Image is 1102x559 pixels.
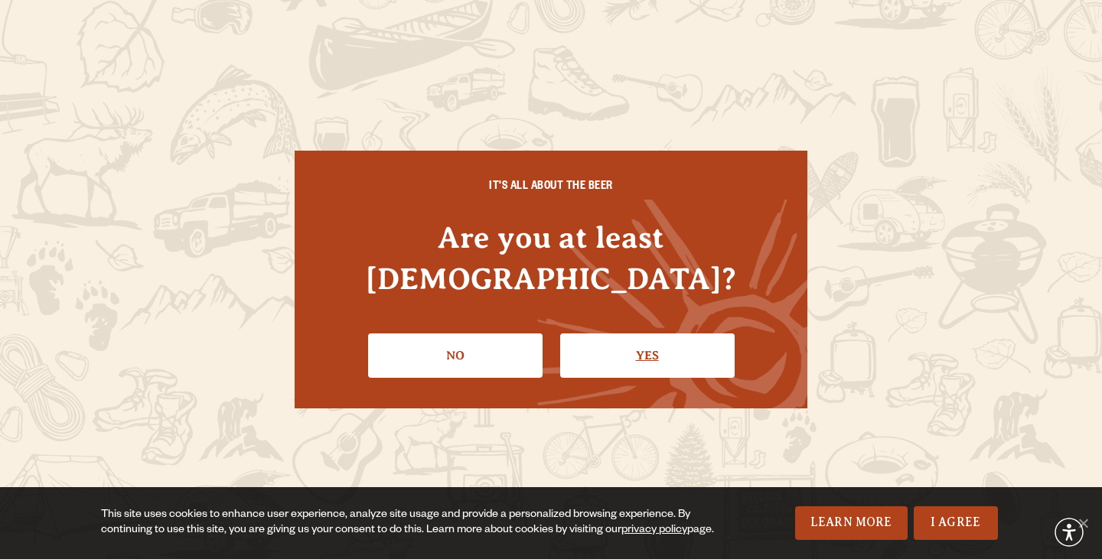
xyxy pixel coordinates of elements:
[621,525,687,537] a: privacy policy
[795,506,908,540] a: Learn More
[101,508,716,538] div: This site uses cookies to enhance user experience, analyze site usage and provide a personalized ...
[914,506,998,540] a: I Agree
[560,333,735,378] a: Confirm I'm 21 or older
[325,217,777,298] h4: Are you at least [DEMOGRAPHIC_DATA]?
[368,333,543,378] a: No
[325,181,777,195] h6: IT'S ALL ABOUT THE BEER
